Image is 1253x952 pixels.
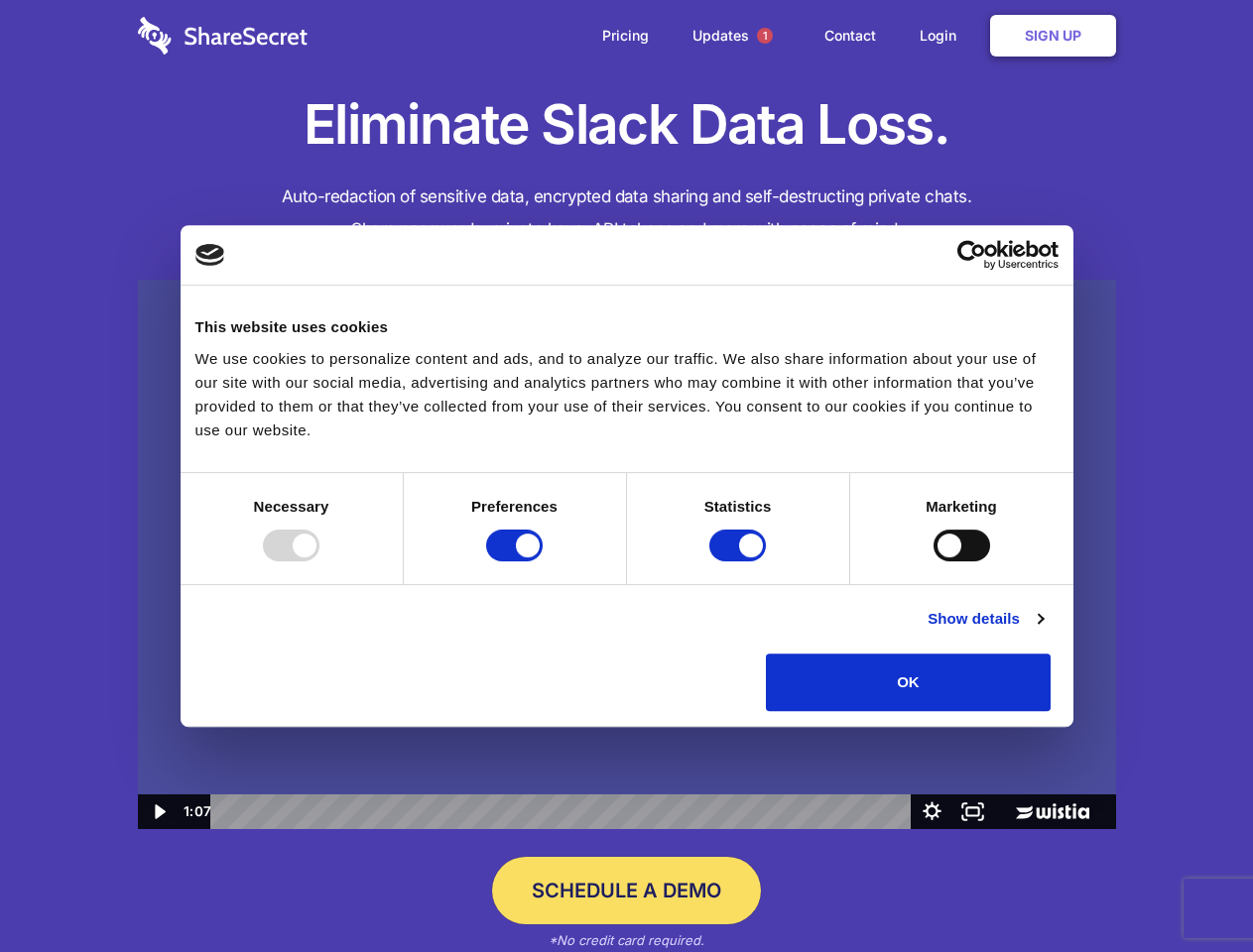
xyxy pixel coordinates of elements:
a: Contact [805,5,896,66]
strong: Necessary [254,498,329,515]
a: Usercentrics Cookiebot - opens in a new window [885,240,1059,270]
h4: Auto-redaction of sensitive data, encrypted data sharing and self-destructing private chats. Shar... [138,180,1116,246]
em: *No credit card required. [549,932,704,948]
button: Show settings menu [912,794,952,829]
h1: Eliminate Slack Data Loss. [138,89,1116,161]
button: Play Video [138,794,179,829]
div: This website uses cookies [195,315,1059,339]
a: Schedule a Demo [492,857,761,924]
button: OK [766,654,1051,711]
div: We use cookies to personalize content and ads, and to analyze our traffic. We also share informat... [195,347,1059,442]
strong: Statistics [704,498,772,515]
a: Wistia Logo -- Learn More [993,794,1115,829]
div: Playbar [226,794,902,829]
button: Fullscreen [952,794,993,829]
img: logo-wordmark-white-trans-d4663122ce5f474addd5e946df7df03e33cb6a1c49d2221995e7729f52c070b2.svg [138,17,308,55]
strong: Marketing [926,498,997,515]
a: Pricing [582,5,669,66]
img: logo [195,244,225,266]
strong: Preferences [471,498,558,515]
a: Login [900,5,986,66]
span: 1 [757,28,773,44]
a: Show details [928,607,1043,631]
img: Sharesecret [138,280,1116,830]
a: Sign Up [990,15,1116,57]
